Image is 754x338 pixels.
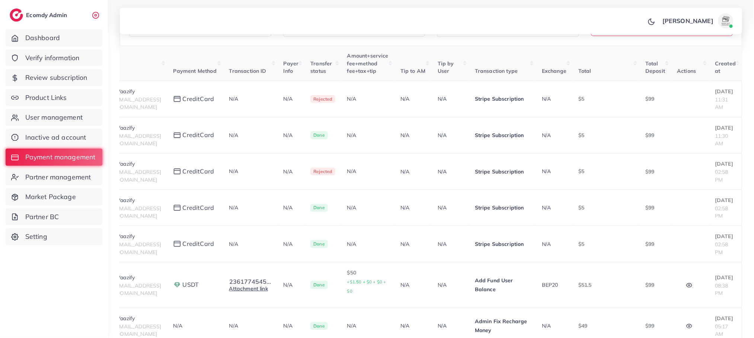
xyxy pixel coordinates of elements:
[400,94,426,103] p: N/A
[284,240,299,248] p: N/A
[438,131,463,140] p: N/A
[438,280,463,289] p: N/A
[578,132,584,139] span: $5
[6,188,102,205] a: Market Package
[6,69,102,86] a: Review subscription
[438,203,463,212] p: N/A
[310,60,332,74] span: Transfer status
[400,68,425,74] span: Tip to AM
[284,203,299,212] p: N/A
[173,68,217,74] span: Payment Method
[658,13,736,28] a: [PERSON_NAME]avatar
[347,268,389,296] p: $50
[347,131,389,139] div: N/A
[677,68,696,74] span: Actions
[229,241,238,247] span: N/A
[715,273,736,282] p: [DATE]
[715,159,736,168] p: [DATE]
[173,132,181,139] img: payment
[475,68,518,74] span: Transaction type
[173,322,217,329] div: N/A
[183,131,214,139] span: creditCard
[475,131,530,140] p: Stripe Subscription
[6,228,102,245] a: Setting
[400,321,426,330] p: N/A
[400,167,426,176] p: N/A
[284,131,299,140] p: N/A
[400,240,426,248] p: N/A
[310,322,328,330] span: Done
[25,232,47,241] span: Setting
[115,87,161,96] p: Waazify
[475,317,530,335] p: Admin Fix Recharge Money
[173,96,181,102] img: payment
[645,60,665,74] span: Total Deposit
[400,280,426,289] p: N/A
[715,123,736,132] p: [DATE]
[438,240,463,248] p: N/A
[347,279,386,294] small: +$1.50 + $0 + $0 + $0
[6,29,102,46] a: Dashboard
[115,96,161,110] span: [EMAIL_ADDRESS][DOMAIN_NAME]
[183,167,214,176] span: creditCard
[229,322,238,329] span: N/A
[183,240,214,248] span: creditCard
[229,278,272,285] button: 2361774545...
[25,113,83,122] span: User management
[310,131,328,139] span: Done
[173,281,181,289] img: payment
[347,95,389,103] div: N/A
[438,94,463,103] p: N/A
[645,321,665,330] p: $99
[645,280,665,289] p: $99
[438,60,454,74] span: Tip by User
[578,168,584,175] span: $5
[645,240,665,248] p: $99
[284,94,299,103] p: N/A
[715,87,736,96] p: [DATE]
[542,68,566,74] span: Exchange
[6,89,102,106] a: Product Links
[347,168,389,175] div: N/A
[229,95,238,102] span: N/A
[6,49,102,66] a: Verify information
[475,203,530,212] p: Stripe Subscription
[542,241,551,247] span: N/A
[715,133,728,147] span: 11:30 AM
[115,273,161,282] p: Waazify
[284,321,299,330] p: N/A
[25,53,80,63] span: Verify information
[115,133,161,147] span: [EMAIL_ADDRESS][DOMAIN_NAME]
[715,205,728,219] span: 02:58 PM
[715,196,736,205] p: [DATE]
[715,232,736,241] p: [DATE]
[173,168,181,175] img: payment
[347,204,389,211] div: N/A
[715,96,728,110] span: 11:31 AM
[578,95,584,102] span: $5
[578,204,584,211] span: $5
[229,132,238,139] span: N/A
[26,12,69,19] h2: Ecomdy Admin
[715,323,728,337] span: 05:17 AM
[645,167,665,176] p: $99
[115,232,161,241] p: Waazify
[542,132,551,139] span: N/A
[662,16,713,25] p: [PERSON_NAME]
[310,204,328,212] span: Done
[347,322,389,329] div: N/A
[284,167,299,176] p: N/A
[400,131,426,140] p: N/A
[183,280,199,289] span: USDT
[542,168,551,175] span: N/A
[25,172,91,182] span: Partner management
[115,169,161,183] span: [EMAIL_ADDRESS][DOMAIN_NAME]
[115,282,161,296] span: [EMAIL_ADDRESS][DOMAIN_NAME]
[229,68,266,74] span: Transaction ID
[578,68,591,74] span: Total
[115,241,161,255] span: [EMAIL_ADDRESS][DOMAIN_NAME]
[25,192,76,202] span: Market Package
[6,208,102,225] a: Partner BC
[347,240,389,248] div: N/A
[173,241,181,247] img: payment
